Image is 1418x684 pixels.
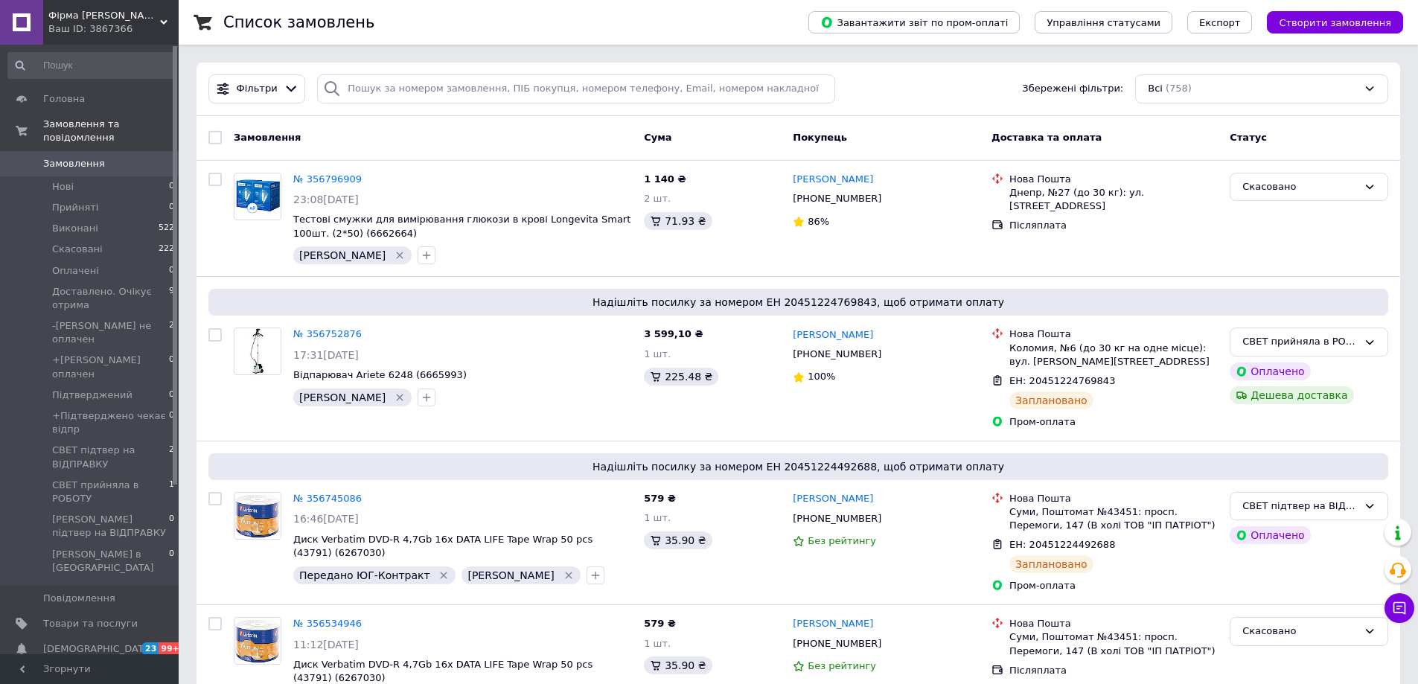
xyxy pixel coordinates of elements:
div: [PHONE_NUMBER] [790,509,884,528]
span: Покупець [793,132,847,143]
span: 0 [169,201,174,214]
span: Оплачені [52,264,99,278]
span: ЕН: 20451224769843 [1009,375,1115,386]
div: Пром-оплата [1009,579,1218,592]
span: Виконані [52,222,98,235]
span: 9 [169,285,174,312]
span: Скасовані [52,243,103,256]
span: [PERSON_NAME] [299,249,386,261]
span: Товари та послуги [43,617,138,630]
a: [PERSON_NAME] [793,492,873,506]
span: 16:46[DATE] [293,513,359,525]
span: Завантажити звіт по пром-оплаті [820,16,1008,29]
span: Експорт [1199,17,1241,28]
span: 2 [169,444,174,470]
span: ЕН: 20451224492688 [1009,539,1115,550]
span: 3 599,10 ₴ [644,328,703,339]
span: 11:12[DATE] [293,639,359,651]
span: 0 [169,548,174,575]
div: Оплачено [1230,526,1310,544]
div: Ваш ID: 3867366 [48,22,179,36]
span: Всі [1148,82,1163,96]
a: Диск Verbatim DVD-R 4,7Gb 16x DATA LIFE Tape Wrap 50 pcs (43791) (6267030) [293,534,593,559]
button: Створити замовлення [1267,11,1403,33]
svg: Видалити мітку [394,249,406,261]
span: [DEMOGRAPHIC_DATA] [43,642,153,656]
div: 35.90 ₴ [644,531,712,549]
a: Фото товару [234,492,281,540]
span: Фільтри [237,82,278,96]
button: Завантажити звіт по пром-оплаті [808,11,1020,33]
span: Доставка та оплата [991,132,1102,143]
span: 99+ [159,642,183,655]
a: Фото товару [234,617,281,665]
span: 1 140 ₴ [644,173,686,185]
span: [PERSON_NAME] в [GEOGRAPHIC_DATA] [52,548,169,575]
div: Коломия, №6 (до 30 кг на одне місце): вул. [PERSON_NAME][STREET_ADDRESS] [1009,342,1218,368]
a: Фото товару [234,327,281,375]
span: Надішліть посилку за номером ЕН 20451224769843, щоб отримати оплату [214,295,1382,310]
img: Фото товару [234,493,281,538]
span: Доставлено. Очікує отрима [52,285,169,312]
input: Пошук за номером замовлення, ПІБ покупця, номером телефону, Email, номером накладної [317,74,835,103]
a: Фото товару [234,173,281,220]
div: 35.90 ₴ [644,656,712,674]
svg: Видалити мітку [438,569,450,581]
div: [PHONE_NUMBER] [790,345,884,364]
div: Післяплата [1009,664,1218,677]
span: +[PERSON_NAME] оплачен [52,354,169,380]
a: [PERSON_NAME] [793,173,873,187]
div: Оплачено [1230,362,1310,380]
span: 100% [808,371,835,382]
a: Диск Verbatim DVD-R 4,7Gb 16x DATA LIFE Tape Wrap 50 pcs (43791) (6267030) [293,659,593,684]
div: Нова Пошта [1009,327,1218,341]
img: Фото товару [234,619,281,663]
span: 579 ₴ [644,493,676,504]
span: Замовлення та повідомлення [43,118,179,144]
div: Скасовано [1242,179,1358,195]
span: 0 [169,513,174,540]
img: Фото товару [249,328,266,374]
div: Суми, Поштомат №43451: просп. Перемоги, 147 (В холі ТОВ "ІП ПАТРІОТ") [1009,505,1218,532]
span: 1 [169,479,174,505]
span: 2 шт. [644,193,671,204]
div: Скасовано [1242,624,1358,639]
div: Заплановано [1009,555,1093,573]
span: Управління статусами [1047,17,1160,28]
span: 579 ₴ [644,618,676,629]
a: Відпарювач Ariete 6248 (6665993) [293,369,467,380]
span: Без рейтингу [808,535,876,546]
span: 0 [169,264,174,278]
span: 2 [169,319,174,346]
span: 17:31[DATE] [293,349,359,361]
div: Нова Пошта [1009,492,1218,505]
div: СВЕТ прийняла в РОБОТУ [1242,334,1358,350]
span: 1 шт. [644,512,671,523]
span: 222 [159,243,174,256]
div: [PHONE_NUMBER] [790,634,884,653]
div: 225.48 ₴ [644,368,718,386]
div: 71.93 ₴ [644,212,712,230]
span: -[PERSON_NAME] не оплачен [52,319,169,346]
span: Головна [43,92,85,106]
span: (758) [1166,83,1192,94]
a: [PERSON_NAME] [793,617,873,631]
div: Нова Пошта [1009,617,1218,630]
span: Замовлення [234,132,301,143]
span: Збережені фільтри: [1022,82,1123,96]
a: [PERSON_NAME] [793,328,873,342]
span: Створити замовлення [1279,17,1391,28]
a: Створити замовлення [1252,16,1403,28]
span: 0 [169,409,174,436]
span: [PERSON_NAME] [467,569,554,581]
span: Фірма МАКС [48,9,160,22]
span: 23:08[DATE] [293,194,359,205]
span: Передано ЮГ-Контракт [299,569,430,581]
span: Нові [52,180,74,194]
div: Нова Пошта [1009,173,1218,186]
button: Управління статусами [1035,11,1172,33]
span: Тестові смужки для вимірювання глюкози в крові Longevita Smart 100шт. (2*50) (6662664) [293,214,630,239]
